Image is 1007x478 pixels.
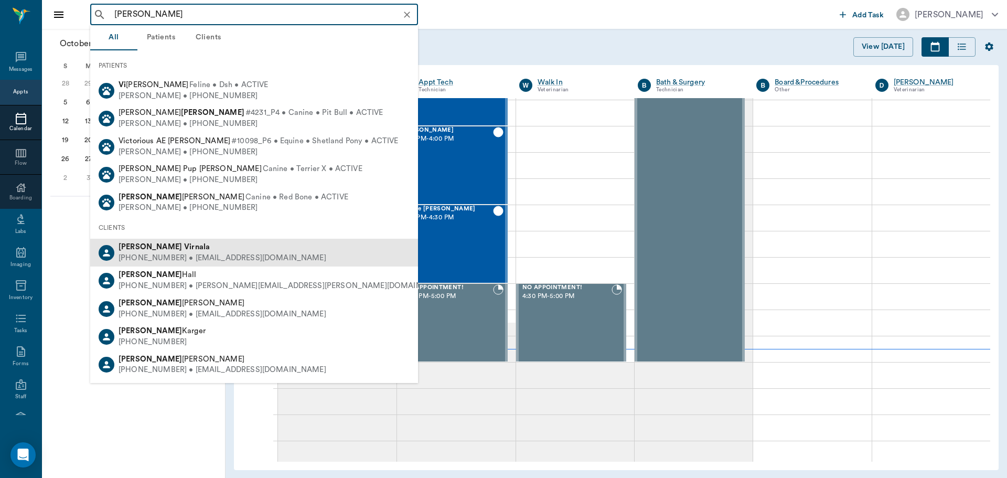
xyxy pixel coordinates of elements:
[185,25,232,50] button: Clients
[119,165,262,173] span: [PERSON_NAME] Pup [PERSON_NAME]
[638,79,651,92] div: B
[119,109,244,116] span: [PERSON_NAME]
[81,95,95,110] div: Monday, October 6, 2025
[10,261,31,269] div: Imaging
[58,76,73,91] div: Sunday, September 28, 2025
[81,76,95,91] div: Monday, September 29, 2025
[119,365,326,376] div: [PHONE_NUMBER] • [EMAIL_ADDRESS][DOMAIN_NAME]
[81,133,95,147] div: Monday, October 20, 2025
[15,393,26,401] div: Staff
[397,283,507,362] div: BOOKED, 4:30 PM - 5:00 PM
[15,228,26,236] div: Labs
[119,119,383,130] div: [PERSON_NAME] • [PHONE_NUMBER]
[401,213,492,223] span: 4:00 PM - 4:30 PM
[81,152,95,166] div: Monday, October 27, 2025
[915,8,983,21] div: [PERSON_NAME]
[119,81,188,89] span: [PERSON_NAME]
[888,5,1006,24] button: [PERSON_NAME]
[90,25,137,50] button: All
[119,81,126,89] b: Vi
[119,327,182,335] b: [PERSON_NAME]
[403,284,492,291] span: NO APPOINTMENT!
[54,58,77,74] div: S
[516,283,626,362] div: BOOKED, 4:30 PM - 5:00 PM
[90,55,418,77] div: PATIENTS
[119,203,348,214] div: [PERSON_NAME] • [PHONE_NUMBER]
[119,91,268,102] div: [PERSON_NAME] • [PHONE_NUMBER]
[55,33,133,54] button: October2025
[119,355,244,363] span: [PERSON_NAME]
[263,164,362,175] span: Canine • Terrier X • ACTIVE
[538,86,622,94] div: Veterinarian
[81,171,95,185] div: Monday, November 3, 2025
[119,175,362,186] div: [PERSON_NAME] • [PHONE_NUMBER]
[119,147,399,158] div: [PERSON_NAME] • [PHONE_NUMBER]
[835,5,888,24] button: Add Task
[119,299,182,307] b: [PERSON_NAME]
[401,127,492,134] span: [PERSON_NAME]
[522,291,612,302] span: 4:30 PM - 5:00 PM
[119,137,230,145] span: Victorious AE [PERSON_NAME]
[397,205,507,283] div: CHECKED_OUT, 4:00 PM - 4:30 PM
[119,193,244,201] span: [PERSON_NAME]
[401,206,492,213] span: Banjoe [PERSON_NAME]
[58,171,73,185] div: Sunday, November 2, 2025
[10,442,36,468] div: Open Intercom Messenger
[538,77,622,88] a: Walk In
[13,360,28,368] div: Forms
[119,299,244,307] span: [PERSON_NAME]
[9,66,33,73] div: Messages
[119,193,182,201] b: [PERSON_NAME]
[119,309,326,320] div: [PHONE_NUMBER] • [EMAIL_ADDRESS][DOMAIN_NAME]
[401,134,492,144] span: 3:30 PM - 4:00 PM
[419,86,503,94] div: Technician
[14,327,27,335] div: Tasks
[58,36,94,51] span: October
[245,108,383,119] span: #4231_P4 • Canine • Pit Bull • ACTIVE
[58,152,73,166] div: Sunday, October 26, 2025
[58,95,73,110] div: Sunday, October 5, 2025
[875,79,888,92] div: D
[48,4,69,25] button: Close drawer
[58,133,73,147] div: Sunday, October 19, 2025
[522,284,612,291] span: NO APPOINTMENT!
[656,77,741,88] a: Bath & Surgery
[894,77,978,88] a: [PERSON_NAME]
[189,80,268,91] span: Feline • Dsh • ACTIVE
[400,7,414,22] button: Clear
[894,86,978,94] div: Veterinarian
[775,86,859,94] div: Other
[137,25,185,50] button: Patients
[756,79,769,92] div: B
[119,243,182,251] b: [PERSON_NAME]
[181,109,244,116] b: [PERSON_NAME]
[119,327,206,335] span: Karger
[119,271,197,279] span: Hall
[231,136,398,147] span: #10098_P6 • Equine • Shetland Pony • ACTIVE
[90,217,418,239] div: CLIENTS
[119,337,206,348] div: [PHONE_NUMBER]
[184,243,210,251] b: Virnala
[119,271,182,279] b: [PERSON_NAME]
[119,253,326,264] div: [PHONE_NUMBER] • [EMAIL_ADDRESS][DOMAIN_NAME]
[775,77,859,88] a: Board &Procedures
[119,355,182,363] b: [PERSON_NAME]
[13,88,28,96] div: Appts
[58,114,73,129] div: Sunday, October 12, 2025
[9,294,33,302] div: Inventory
[397,126,507,205] div: CHECKED_OUT, 3:30 PM - 4:00 PM
[403,291,492,302] span: 4:30 PM - 5:00 PM
[519,79,532,92] div: W
[110,7,415,22] input: Search
[419,77,503,88] div: Appt Tech
[119,281,451,292] div: [PHONE_NUMBER] • [PERSON_NAME][EMAIL_ADDRESS][PERSON_NAME][DOMAIN_NAME]
[81,114,95,129] div: Monday, October 13, 2025
[77,58,100,74] div: M
[245,192,348,203] span: Canine • Red Bone • ACTIVE
[853,37,913,57] button: View [DATE]
[656,86,741,94] div: Technician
